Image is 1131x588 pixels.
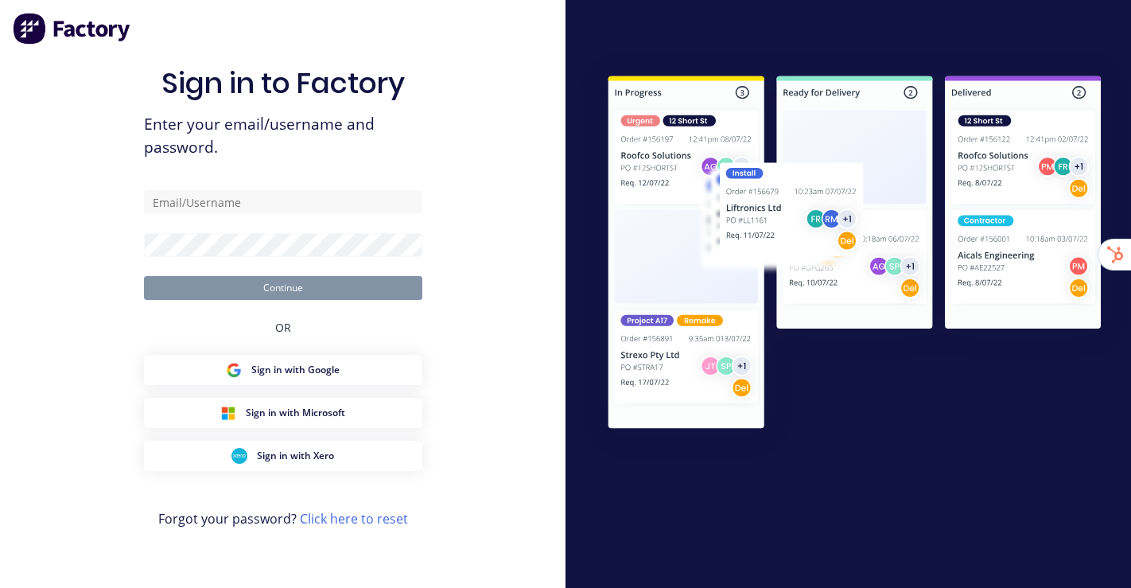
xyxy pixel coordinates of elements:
span: Sign in with Xero [257,449,334,463]
a: Click here to reset [300,510,408,528]
button: Xero Sign inSign in with Xero [144,441,422,471]
input: Email/Username [144,190,422,214]
span: Sign in with Google [251,363,340,377]
span: Enter your email/username and password. [144,113,422,159]
span: Forgot your password? [158,509,408,528]
button: Google Sign inSign in with Google [144,355,422,385]
button: Continue [144,276,422,300]
img: Factory [13,13,132,45]
span: Sign in with Microsoft [246,406,345,420]
img: Xero Sign in [231,448,247,464]
button: Microsoft Sign inSign in with Microsoft [144,398,422,428]
img: Sign in [578,49,1131,461]
img: Google Sign in [226,362,242,378]
div: OR [275,300,291,355]
h1: Sign in to Factory [161,66,405,100]
img: Microsoft Sign in [220,405,236,421]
